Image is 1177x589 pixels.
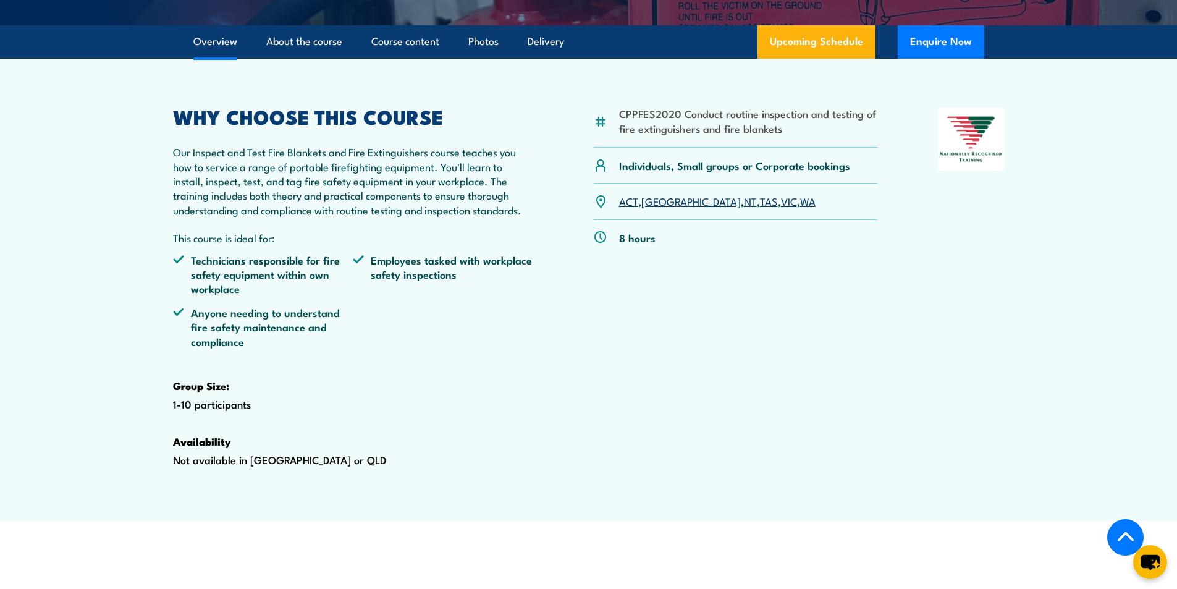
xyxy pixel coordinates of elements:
[619,106,878,135] li: CPPFES2020 Conduct routine inspection and testing of fire extinguishers and fire blankets
[173,378,229,394] strong: Group Size:
[800,193,816,208] a: WA
[760,193,778,208] a: TAS
[371,25,439,58] a: Course content
[173,433,231,449] strong: Availability
[193,25,237,58] a: Overview
[781,193,797,208] a: VIC
[744,193,757,208] a: NT
[898,25,984,59] button: Enquire Now
[938,108,1005,171] img: Nationally Recognised Training logo.
[757,25,875,59] a: Upcoming Schedule
[353,253,533,296] li: Employees tasked with workplace safety inspections
[619,194,816,208] p: , , , , ,
[266,25,342,58] a: About the course
[173,108,534,125] h2: WHY CHOOSE THIS COURSE
[173,253,353,296] li: Technicians responsible for fire safety equipment within own workplace
[641,193,741,208] a: [GEOGRAPHIC_DATA]
[619,193,638,208] a: ACT
[619,158,850,172] p: Individuals, Small groups or Corporate bookings
[173,231,534,245] p: This course is ideal for:
[619,231,656,245] p: 8 hours
[468,25,499,58] a: Photos
[173,145,534,217] p: Our Inspect and Test Fire Blankets and Fire Extinguishers course teaches you how to service a ran...
[528,25,564,58] a: Delivery
[173,108,534,506] div: 1-10 participants Not available in [GEOGRAPHIC_DATA] or QLD
[173,305,353,349] li: Anyone needing to understand fire safety maintenance and compliance
[1133,545,1167,579] button: chat-button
